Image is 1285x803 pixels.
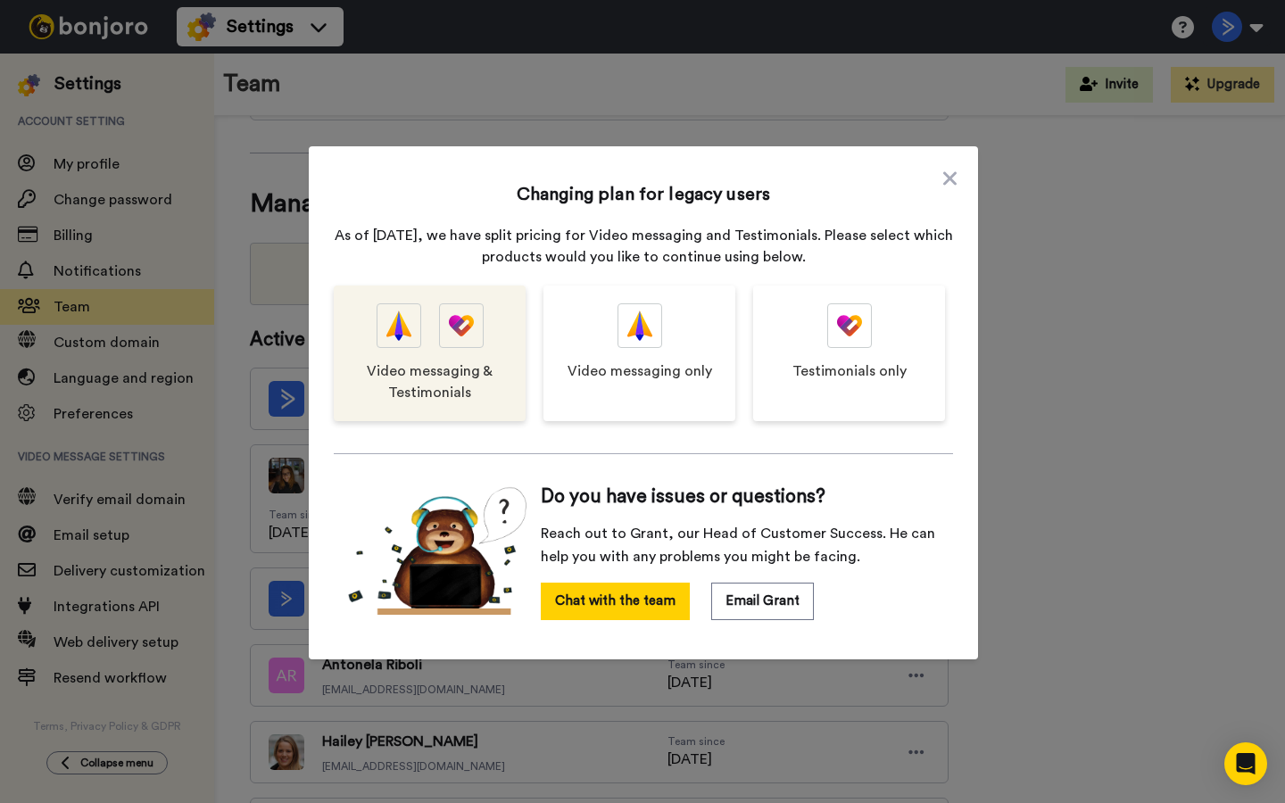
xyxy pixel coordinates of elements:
[541,486,825,508] span: Do you have issues or questions?
[352,360,508,403] span: Video messaging & Testimonials
[711,583,814,620] button: Email Grant
[627,304,652,347] img: vm-color.svg
[1224,742,1267,785] div: Open Intercom Messenger
[348,486,526,615] img: cs-bear.png
[517,182,770,207] h1: Changing plan for legacy users
[541,522,939,568] span: Reach out to Grant, our Head of Customer Success. He can help you with any problems you might be ...
[386,304,411,347] img: vm-color.svg
[541,583,690,620] button: Chat with the team
[449,304,474,347] img: tm-color.svg
[334,225,953,268] p: As of [DATE], we have split pricing for Video messaging and Testimonials. Please select which pro...
[792,360,907,382] span: Testimonials only
[837,304,862,347] img: tm-color.svg
[568,360,712,382] span: Video messaging only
